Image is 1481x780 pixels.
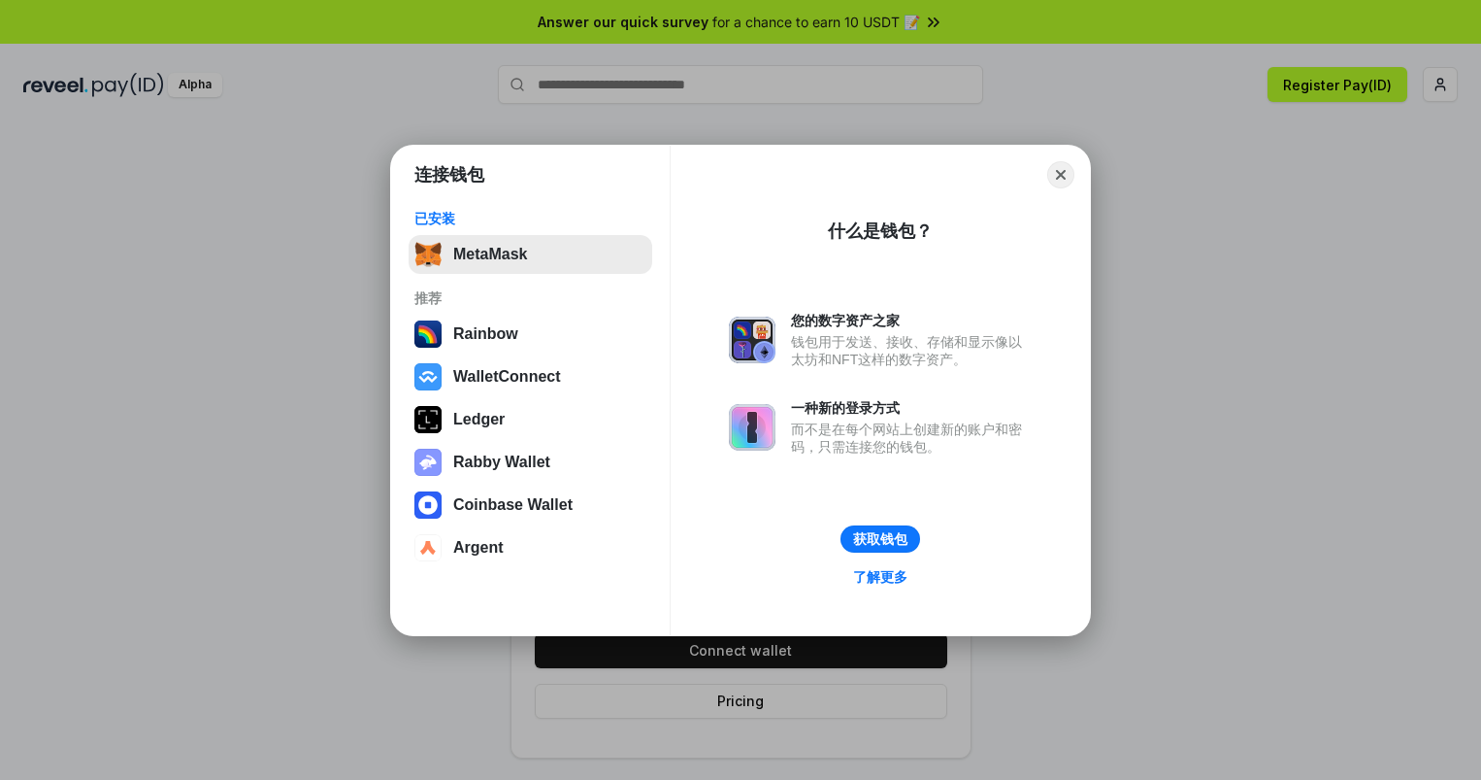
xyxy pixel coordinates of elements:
button: MetaMask [409,235,652,274]
button: 获取钱包 [840,526,920,553]
button: Ledger [409,400,652,439]
h1: 连接钱包 [414,163,484,187]
div: 钱包用于发送、接收、存储和显示像以太坊和NFT这样的数字资产。 [791,333,1032,368]
img: svg+xml,%3Csvg%20width%3D%22120%22%20height%3D%22120%22%20viewBox%3D%220%200%20120%20120%22%20fil... [414,321,442,348]
div: Rabby Wallet [453,454,550,471]
div: 什么是钱包？ [828,220,933,243]
img: svg+xml,%3Csvg%20xmlns%3D%22http%3A%2F%2Fwww.w3.org%2F2000%2Fsvg%22%20fill%3D%22none%22%20viewBox... [414,449,442,476]
div: Coinbase Wallet [453,496,573,514]
img: svg+xml,%3Csvg%20fill%3D%22none%22%20height%3D%2233%22%20viewBox%3D%220%200%2035%2033%22%20width%... [414,241,442,268]
img: svg+xml,%3Csvg%20width%3D%2228%22%20height%3D%2228%22%20viewBox%3D%220%200%2028%2028%22%20fill%3D... [414,363,442,390]
div: MetaMask [453,246,527,263]
div: 而不是在每个网站上创建新的账户和密码，只需连接您的钱包。 [791,421,1032,456]
div: Rainbow [453,325,518,343]
button: Rainbow [409,315,652,354]
div: 了解更多 [853,568,907,586]
div: 一种新的登录方式 [791,399,1032,417]
div: 获取钱包 [853,530,907,548]
img: svg+xml,%3Csvg%20xmlns%3D%22http%3A%2F%2Fwww.w3.org%2F2000%2Fsvg%22%20fill%3D%22none%22%20viewBox... [729,404,775,451]
div: WalletConnect [453,368,561,386]
div: 您的数字资产之家 [791,312,1032,329]
button: Close [1047,161,1074,188]
button: Coinbase Wallet [409,486,652,525]
div: 推荐 [414,289,646,307]
img: svg+xml,%3Csvg%20xmlns%3D%22http%3A%2F%2Fwww.w3.org%2F2000%2Fsvg%22%20width%3D%2228%22%20height%3... [414,406,442,433]
button: Argent [409,528,652,567]
button: WalletConnect [409,357,652,396]
a: 了解更多 [841,564,919,590]
button: Rabby Wallet [409,443,652,482]
div: Argent [453,539,504,557]
img: svg+xml,%3Csvg%20xmlns%3D%22http%3A%2F%2Fwww.w3.org%2F2000%2Fsvg%22%20fill%3D%22none%22%20viewBox... [729,317,775,363]
img: svg+xml,%3Csvg%20width%3D%2228%22%20height%3D%2228%22%20viewBox%3D%220%200%2028%2028%22%20fill%3D... [414,492,442,519]
div: 已安装 [414,210,646,227]
img: svg+xml,%3Csvg%20width%3D%2228%22%20height%3D%2228%22%20viewBox%3D%220%200%2028%2028%22%20fill%3D... [414,534,442,561]
div: Ledger [453,411,505,428]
